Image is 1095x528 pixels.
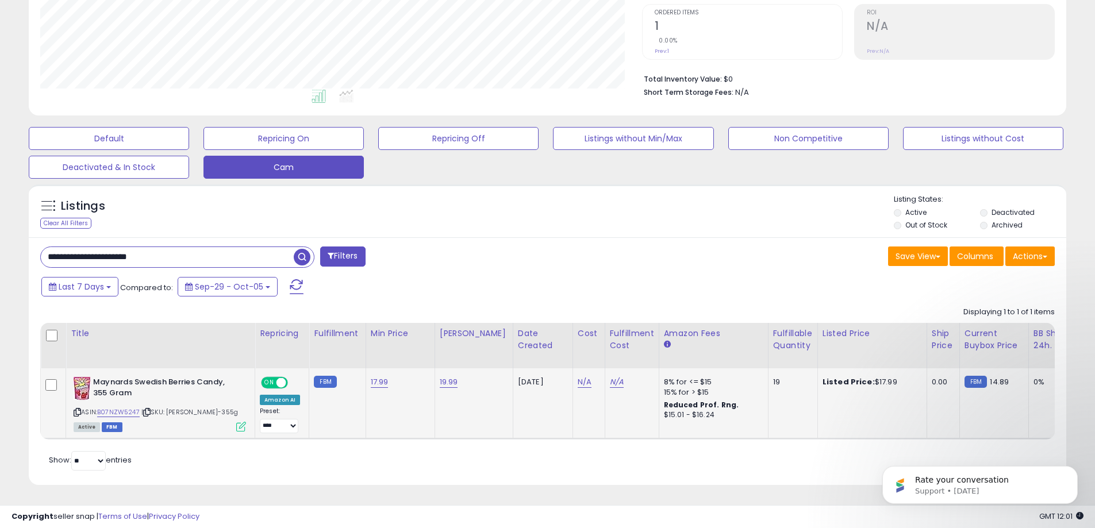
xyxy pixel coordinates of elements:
[992,207,1035,217] label: Deactivated
[865,442,1095,522] iframe: Intercom notifications message
[1005,246,1055,266] button: Actions
[11,511,199,522] div: seller snap | |
[735,87,749,98] span: N/A
[823,377,918,387] div: $17.99
[610,327,654,352] div: Fulfillment Cost
[965,376,987,388] small: FBM
[41,277,118,296] button: Last 7 Days
[867,10,1054,16] span: ROI
[610,376,624,388] a: N/A
[120,282,173,293] span: Compared to:
[957,250,993,262] span: Columns
[320,246,365,267] button: Filters
[932,377,951,387] div: 0.00
[262,378,276,388] span: ON
[440,327,508,340] div: [PERSON_NAME]
[74,422,100,432] span: All listings currently available for purchase on Amazon
[655,10,842,16] span: Ordered Items
[1033,377,1071,387] div: 0%
[518,327,568,352] div: Date Created
[664,340,671,350] small: Amazon Fees.
[664,410,759,420] div: $15.01 - $16.24
[49,454,132,465] span: Show: entries
[286,378,305,388] span: OFF
[655,48,669,55] small: Prev: 1
[932,327,955,352] div: Ship Price
[314,327,360,340] div: Fulfillment
[260,327,304,340] div: Repricing
[29,127,189,150] button: Default
[823,327,922,340] div: Listed Price
[260,407,300,433] div: Preset:
[773,377,809,387] div: 19
[59,281,104,292] span: Last 7 Days
[664,387,759,398] div: 15% for > $15
[905,220,947,230] label: Out of Stock
[867,20,1054,35] h2: N/A
[773,327,813,352] div: Fulfillable Quantity
[664,327,763,340] div: Amazon Fees
[203,156,364,179] button: Cam
[378,127,539,150] button: Repricing Off
[1033,327,1075,352] div: BB Share 24h.
[644,74,722,84] b: Total Inventory Value:
[371,376,389,388] a: 17.99
[11,511,53,522] strong: Copyright
[644,87,733,97] b: Short Term Storage Fees:
[728,127,889,150] button: Non Competitive
[93,377,233,401] b: Maynards Swedish Berries Candy, 355 Gram
[71,327,250,340] div: Title
[29,156,189,179] button: Deactivated & In Stock
[518,377,564,387] div: [DATE]
[990,376,1009,387] span: 14.89
[655,20,842,35] h2: 1
[149,511,199,522] a: Privacy Policy
[61,198,105,214] h5: Listings
[894,194,1066,205] p: Listing States:
[553,127,713,150] button: Listings without Min/Max
[97,407,140,417] a: B07NZW5247
[903,127,1063,150] button: Listings without Cost
[664,400,739,410] b: Reduced Prof. Rng.
[102,422,122,432] span: FBM
[98,511,147,522] a: Terms of Use
[664,377,759,387] div: 8% for <= $15
[888,246,948,266] button: Save View
[963,307,1055,318] div: Displaying 1 to 1 of 1 items
[644,71,1046,85] li: $0
[203,127,364,150] button: Repricing On
[371,327,430,340] div: Min Price
[992,220,1023,230] label: Archived
[141,407,238,417] span: | SKU: [PERSON_NAME]-355g
[867,48,889,55] small: Prev: N/A
[74,377,246,430] div: ASIN:
[440,376,458,388] a: 19.99
[260,395,300,405] div: Amazon AI
[965,327,1024,352] div: Current Buybox Price
[178,277,278,296] button: Sep-29 - Oct-05
[823,376,875,387] b: Listed Price:
[950,246,1004,266] button: Columns
[195,281,263,292] span: Sep-29 - Oct-05
[578,327,600,340] div: Cost
[40,218,91,229] div: Clear All Filters
[74,377,90,400] img: 51xbHfhJYgL._SL40_.jpg
[905,207,927,217] label: Active
[655,36,678,45] small: 0.00%
[578,376,591,388] a: N/A
[314,376,336,388] small: FBM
